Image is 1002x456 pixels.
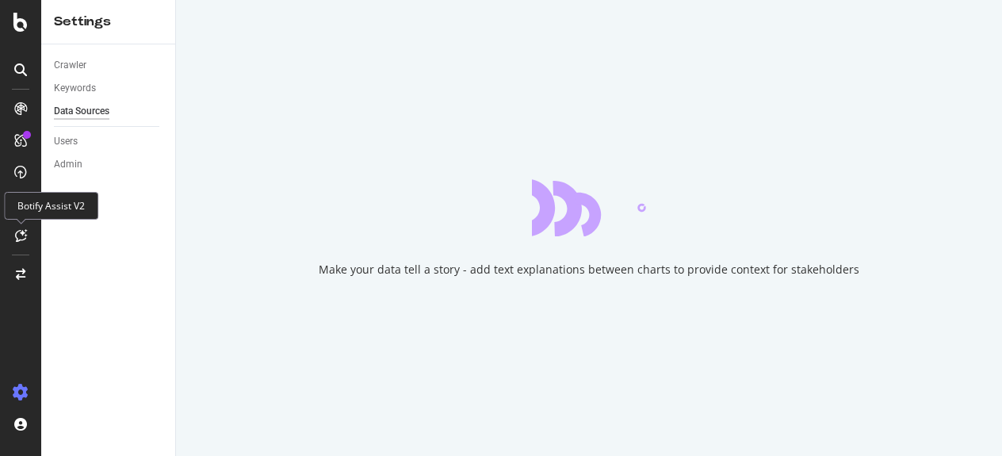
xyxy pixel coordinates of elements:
[54,133,78,150] div: Users
[54,57,86,74] div: Crawler
[54,13,163,31] div: Settings
[54,57,164,74] a: Crawler
[4,192,98,220] div: Botify Assist V2
[54,156,82,173] div: Admin
[54,103,164,120] a: Data Sources
[54,156,164,173] a: Admin
[54,133,164,150] a: Users
[319,262,859,278] div: Make your data tell a story - add text explanations between charts to provide context for stakeho...
[54,80,96,97] div: Keywords
[532,179,646,236] div: animation
[54,80,164,97] a: Keywords
[54,103,109,120] div: Data Sources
